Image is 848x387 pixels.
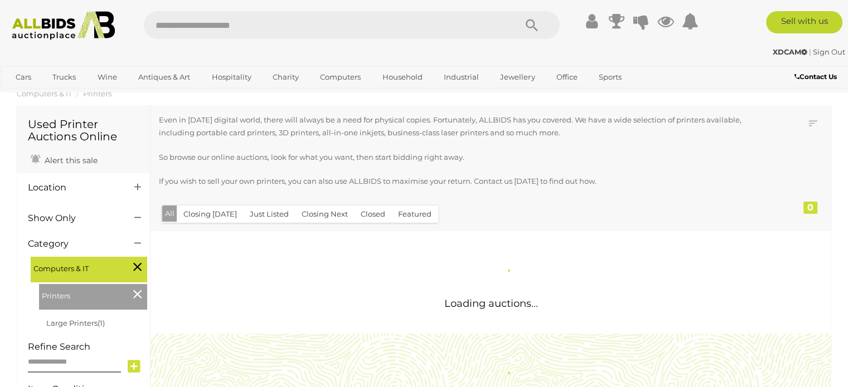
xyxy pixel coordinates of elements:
h4: Location [28,183,118,193]
h4: Show Only [28,213,118,223]
a: Industrial [437,68,486,86]
span: | [809,47,811,56]
button: Featured [391,205,438,223]
h4: Category [28,239,118,249]
p: Even in [DATE] digital world, there will always be a need for physical copies. Fortunately, ALLBI... [159,114,759,140]
button: Closing [DATE] [177,205,244,223]
span: Alert this sale [42,155,98,165]
a: Sell with us [766,11,842,33]
a: Alert this sale [28,151,100,168]
a: Computers & IT [17,89,72,98]
button: Search [504,11,560,39]
a: Printers [83,89,112,98]
a: Office [549,68,585,86]
a: Antiques & Art [131,68,197,86]
p: So browse our online auctions, look for what you want, then start bidding right away. [159,151,759,164]
button: Just Listed [243,205,295,223]
a: Computers [313,68,368,86]
img: Allbids.com.au [6,11,121,40]
span: (1) [98,319,105,327]
a: Large Printers(1) [46,319,105,327]
span: Computers & IT [33,259,117,275]
a: Charity [265,68,306,86]
a: Jewellery [493,68,542,86]
a: Hospitality [205,68,259,86]
h4: Refine Search [28,342,147,352]
a: XDCAM [773,47,809,56]
strong: XDCAM [773,47,807,56]
a: Household [375,68,430,86]
div: 0 [803,202,817,214]
a: Cars [8,68,38,86]
button: Closing Next [295,205,355,223]
button: All [162,205,177,222]
a: Sports [592,68,629,86]
p: If you wish to sell your own printers, you can also use ALLBIDS to maximise your return. Contact ... [159,175,759,188]
a: [GEOGRAPHIC_DATA] [8,86,102,105]
a: Wine [90,68,124,86]
b: Contact Us [794,72,837,81]
span: Loading auctions... [444,297,538,310]
button: Closed [354,205,392,223]
h1: Used Printer Auctions Online [28,118,139,143]
a: Trucks [45,68,83,86]
span: Printers [42,287,125,302]
a: Contact Us [794,71,840,83]
a: Sign Out [813,47,845,56]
